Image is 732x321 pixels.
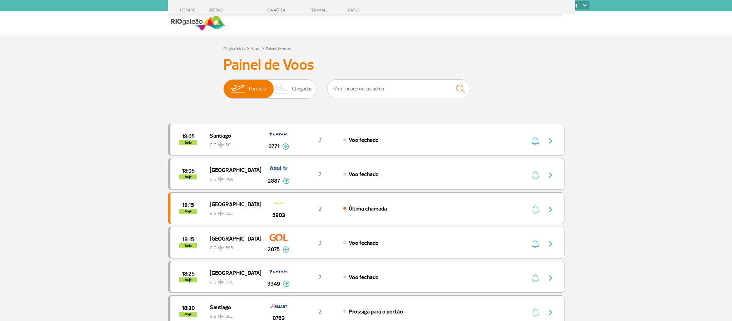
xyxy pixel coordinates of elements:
[283,281,290,287] img: mais-info-painel-voo.svg
[532,205,539,214] img: sino-painel-voo.svg
[179,140,197,145] span: hoje
[349,137,379,144] span: Voo fechado
[179,174,197,179] span: hoje
[268,245,280,254] span: 2075
[318,308,322,315] span: 2
[209,8,261,13] div: DESTINO
[218,279,224,285] img: destiny_airplane.svg
[349,308,403,315] span: Prossiga para o portão
[249,80,266,98] span: Partidas
[225,313,233,320] span: SCL
[210,268,255,277] span: [GEOGRAPHIC_DATA]
[546,205,555,214] img: seta-direita-painel-voo.svg
[210,207,255,217] span: GIG
[182,271,195,276] span: 2025-08-28 18:25:00
[349,205,387,212] span: Última chamada
[210,310,255,320] span: GIG
[546,308,555,317] img: seta-direita-painel-voo.svg
[546,274,555,282] img: seta-direita-painel-voo.svg
[532,137,539,145] img: sino-painel-voo.svg
[327,79,470,98] input: Voo, cidade ou cia aérea
[170,8,209,13] div: HORÁRIO
[225,279,234,286] span: GRU
[218,245,224,251] img: destiny_airplane.svg
[218,176,224,182] img: destiny_airplane.svg
[210,241,255,251] span: GIG
[210,165,255,174] span: [GEOGRAPHIC_DATA]
[318,205,322,212] span: 2
[532,308,539,317] img: sino-painel-voo.svg
[210,199,255,209] span: [GEOGRAPHIC_DATA]
[532,171,539,179] img: sino-painel-voo.svg
[272,211,285,219] span: 5903
[182,134,195,139] span: 2025-08-28 18:05:00
[282,143,289,150] img: mais-info-painel-voo.svg
[182,306,195,311] span: 2025-08-28 18:30:00
[546,239,555,248] img: seta-direita-painel-voo.svg
[210,138,255,148] span: GIG
[292,80,313,98] span: Chegadas
[225,142,233,148] span: SCL
[267,280,280,288] span: 3349
[318,274,322,281] span: 2
[532,274,539,282] img: sino-painel-voo.svg
[343,8,401,13] div: STATUS
[182,203,194,208] span: 2025-08-28 18:15:00
[261,8,297,13] div: CIA AÉREA
[210,275,255,286] span: GIG
[179,243,197,248] span: hoje
[546,137,555,145] img: seta-direita-painel-voo.svg
[218,211,224,216] img: destiny_airplane.svg
[225,245,233,251] span: BSB
[225,211,233,217] span: EZE
[225,176,233,183] span: POA
[266,46,291,51] a: Painel de Voos
[318,137,322,144] span: 2
[247,44,249,52] a: >
[283,246,289,253] img: mais-info-painel-voo.svg
[349,239,379,247] span: Voo fechado
[223,46,245,51] a: Página Inicial
[179,209,197,214] span: hoje
[210,131,255,140] span: Santiago
[223,56,509,74] h3: Painel de Voos
[182,237,194,242] span: 2025-08-28 18:15:00
[271,80,292,98] img: slider-desembarque
[218,313,224,319] img: destiny_airplane.svg
[210,172,255,183] span: GIG
[318,171,322,178] span: 2
[349,274,379,281] span: Voo fechado
[210,234,255,243] span: [GEOGRAPHIC_DATA]
[226,80,249,98] img: slider-embarque
[268,142,279,151] span: 0771
[268,177,280,185] span: 2887
[283,178,290,184] img: mais-info-painel-voo.svg
[182,168,195,173] span: 2025-08-28 18:05:00
[262,44,264,52] a: >
[179,312,197,317] span: hoje
[251,46,260,51] a: Voos
[179,277,197,282] span: hoje
[349,171,379,178] span: Voo fechado
[297,8,343,13] div: TERMINAL
[318,239,322,247] span: 2
[210,302,255,312] span: Santiago
[546,171,555,179] img: seta-direita-painel-voo.svg
[532,239,539,248] img: sino-painel-voo.svg
[218,142,224,148] img: destiny_airplane.svg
